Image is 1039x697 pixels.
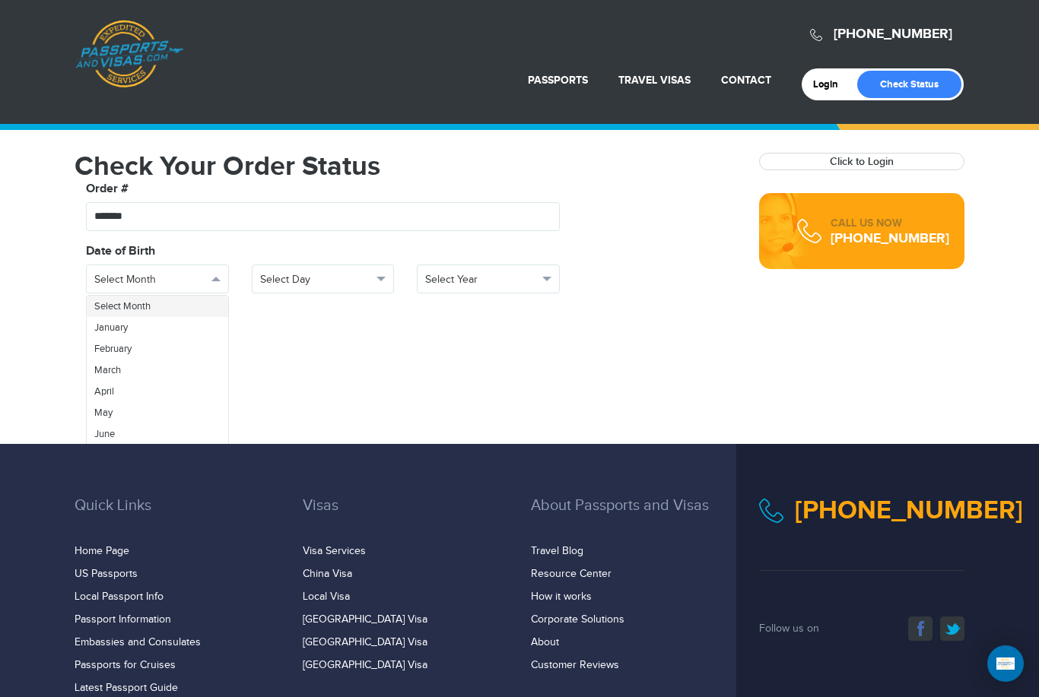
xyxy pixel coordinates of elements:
[94,300,151,312] span: Select Month
[528,74,588,87] a: Passports
[94,322,128,334] span: January
[721,74,771,87] a: Contact
[94,385,114,398] span: April
[813,78,849,90] a: Login
[75,20,183,88] a: Passports & [DOMAIN_NAME]
[94,428,115,440] span: June
[857,71,961,98] a: Check Status
[834,26,952,43] a: [PHONE_NUMBER]
[94,364,121,376] span: March
[987,645,1024,682] div: Open Intercom Messenger
[94,343,132,355] span: February
[94,407,113,419] span: May
[618,74,691,87] a: Travel Visas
